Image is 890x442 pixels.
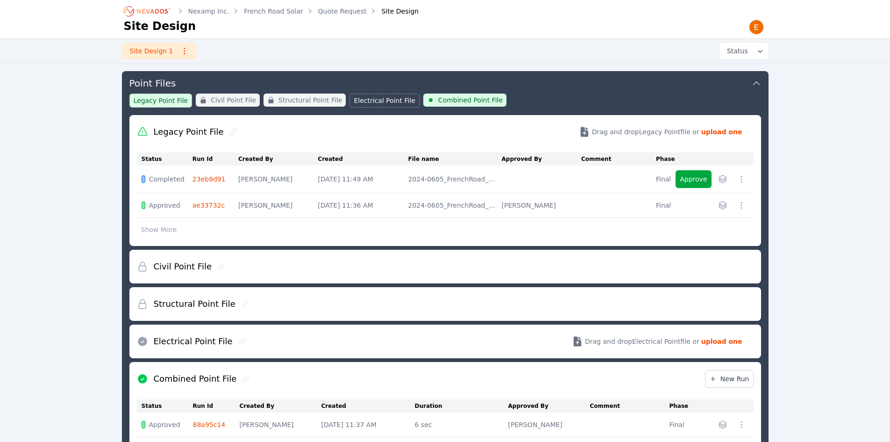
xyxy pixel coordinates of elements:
a: New Run [705,370,754,388]
h2: Legacy Point File [154,125,224,138]
span: Completed [149,174,185,184]
a: French Road Solar [244,7,303,16]
th: File name [408,152,502,166]
a: ae33732c [192,202,225,209]
button: Drag and dropLegacy Pointfile or upload one [568,119,754,145]
div: Final [669,420,693,429]
h2: Combined Point File [154,372,237,385]
span: Status [723,46,748,56]
span: Combined Point File [438,95,503,105]
h2: Civil Point File [154,260,212,273]
th: Status [137,399,193,413]
th: Created By [240,399,321,413]
th: Run Id [192,152,238,166]
button: Status [719,43,769,59]
a: 23eb9d91 [192,175,226,183]
div: 2024-0605_FrenchRoad_PointFile_Legacy_Label Fix.csv [408,201,497,210]
div: Final [656,201,671,210]
span: Drag and drop Legacy Point file or [592,127,699,137]
span: Approved [149,420,180,429]
th: Comment [590,399,669,413]
nav: Breadcrumb [124,4,419,19]
span: Electrical Point File [354,96,415,105]
a: 88a95c14 [193,421,226,428]
td: [PERSON_NAME] [502,193,581,218]
strong: upload one [701,127,742,137]
span: Approved [149,201,180,210]
strong: upload one [701,337,742,346]
td: [PERSON_NAME] [508,413,590,437]
span: Drag and drop Electrical Point file or [585,337,699,346]
th: Phase [669,399,698,413]
a: Site Design 1 [122,43,196,59]
th: Duration [415,399,508,413]
th: Created By [238,152,318,166]
button: Approve [676,170,711,188]
span: Structural Point File [278,95,342,105]
h3: Point Files [129,77,176,90]
div: Site Design [368,7,419,16]
button: Show More [137,221,181,239]
span: Legacy Point File [134,96,188,105]
th: Phase [656,152,676,166]
td: [DATE] 11:49 AM [318,166,408,193]
div: 2024-0605_FrenchRoad_PointFile_Legacy_Label Fix.csv [408,174,497,184]
td: [PERSON_NAME] [238,166,318,193]
td: [DATE] 11:37 AM [321,413,415,437]
th: Run Id [193,399,240,413]
th: Approved By [508,399,590,413]
th: Status [137,152,192,166]
th: Created [321,399,415,413]
h2: Structural Point File [154,297,235,311]
span: Civil Point File [211,95,256,105]
td: [DATE] 11:36 AM [318,193,408,218]
a: Quote Request [318,7,367,16]
td: [PERSON_NAME] [240,413,321,437]
h2: Electrical Point File [154,335,233,348]
div: 6 sec [415,420,504,429]
div: Final [656,174,671,184]
th: Created [318,152,408,166]
td: [PERSON_NAME] [238,193,318,218]
button: Point Files [129,71,761,94]
img: Emily Walker [749,20,764,35]
th: Approved By [502,152,581,166]
h1: Site Design [124,19,196,34]
button: Drag and dropElectrical Pointfile or upload one [561,328,754,355]
a: Nexamp Inc. [188,7,229,16]
span: New Run [709,374,749,384]
th: Comment [581,152,656,166]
